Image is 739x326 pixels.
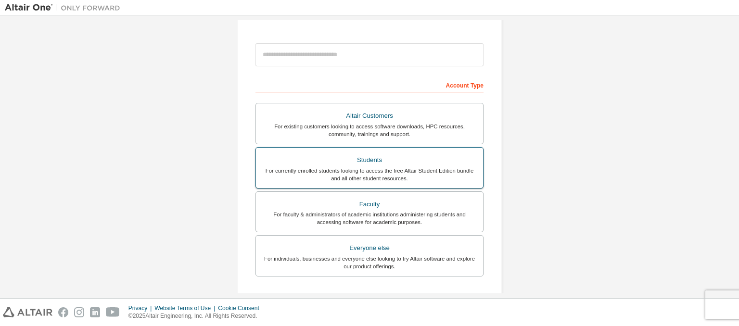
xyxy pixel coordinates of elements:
img: youtube.svg [106,307,120,317]
img: linkedin.svg [90,307,100,317]
div: Account Type [255,77,484,92]
div: Faculty [262,198,477,211]
div: Website Terms of Use [154,304,218,312]
div: For faculty & administrators of academic institutions administering students and accessing softwa... [262,211,477,226]
div: Altair Customers [262,109,477,123]
img: instagram.svg [74,307,84,317]
img: facebook.svg [58,307,68,317]
div: Students [262,153,477,167]
div: Everyone else [262,241,477,255]
div: For currently enrolled students looking to access the free Altair Student Edition bundle and all ... [262,167,477,182]
div: For existing customers looking to access software downloads, HPC resources, community, trainings ... [262,123,477,138]
img: altair_logo.svg [3,307,52,317]
div: Your Profile [255,291,484,306]
div: Cookie Consent [218,304,265,312]
div: Privacy [128,304,154,312]
img: Altair One [5,3,125,13]
div: For individuals, businesses and everyone else looking to try Altair software and explore our prod... [262,255,477,270]
p: © 2025 Altair Engineering, Inc. All Rights Reserved. [128,312,265,320]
